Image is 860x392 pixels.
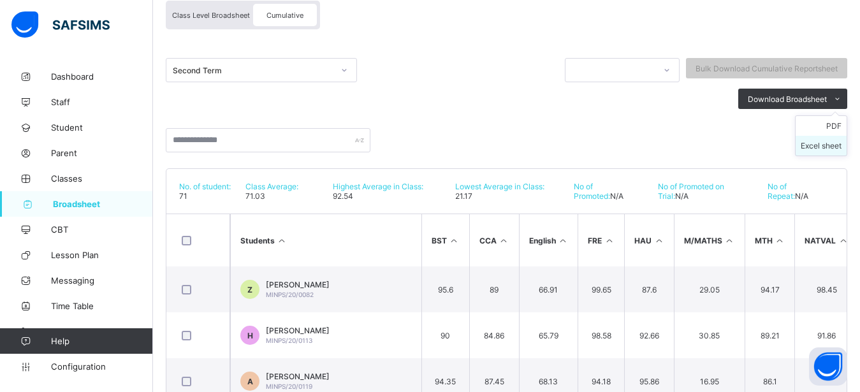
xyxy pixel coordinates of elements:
span: N/A [610,191,623,201]
span: 71.03 [245,191,265,201]
td: 90 [421,312,469,358]
span: Configuration [51,361,152,372]
span: Broadsheet [53,199,153,209]
span: 71 [179,191,187,201]
td: 98.58 [578,312,624,358]
span: MINPS/20/0082 [266,291,314,298]
span: Student [51,122,153,133]
i: Sort in Ascending Order [653,236,664,245]
span: 92.54 [333,191,353,201]
span: MINPS/20/0113 [266,337,312,344]
i: Sort in Ascending Order [775,236,785,245]
th: NATVAL [794,214,858,266]
span: Classes [51,173,153,184]
td: 95.6 [421,266,469,312]
span: Cumulative [266,11,303,20]
th: FRE [578,214,624,266]
td: 94.17 [745,266,795,312]
span: No of Repeat: [768,182,795,201]
span: [PERSON_NAME] [266,372,330,381]
span: N/A [675,191,689,201]
span: Time Table [51,301,153,311]
td: 66.91 [519,266,578,312]
th: HAU [624,214,674,266]
th: M/MATHS [674,214,745,266]
span: Assessment Format [51,326,153,337]
span: 21.17 [455,191,472,201]
span: H [247,331,253,340]
td: 89 [469,266,519,312]
span: Z [247,285,252,294]
span: N/A [795,191,808,201]
span: [PERSON_NAME] [266,326,330,335]
i: Sort in Ascending Order [558,236,569,245]
td: 87.6 [624,266,674,312]
span: No. of student: [179,182,231,191]
i: Sort in Ascending Order [449,236,460,245]
span: Bulk Download Cumulative Reportsheet [696,64,838,73]
span: Messaging [51,275,153,286]
span: No of Promoted: [574,182,610,201]
th: CCA [469,214,519,266]
i: Sort in Ascending Order [724,236,735,245]
th: MTH [745,214,795,266]
td: 30.85 [674,312,745,358]
i: Sort in Ascending Order [499,236,509,245]
td: 92.66 [624,312,674,358]
th: Students [230,214,421,266]
td: 91.86 [794,312,858,358]
td: 65.79 [519,312,578,358]
span: Class Level Broadsheet [172,11,250,20]
div: Second Term [173,66,333,75]
td: 89.21 [745,312,795,358]
span: CBT [51,224,153,235]
li: dropdown-list-item-text-0 [796,116,847,136]
i: Sort in Ascending Order [838,236,849,245]
span: Download Broadsheet [748,94,827,104]
span: No of Promoted on Trial: [658,182,724,201]
span: Parent [51,148,153,158]
span: Staff [51,97,153,107]
li: dropdown-list-item-text-1 [796,136,847,156]
img: safsims [11,11,110,38]
span: A [247,377,253,386]
td: 99.65 [578,266,624,312]
i: Sort in Ascending Order [604,236,615,245]
span: Help [51,336,152,346]
span: Dashboard [51,71,153,82]
span: MINPS/20/0119 [266,382,312,390]
span: Lowest Average in Class: [455,182,544,191]
td: 29.05 [674,266,745,312]
td: 84.86 [469,312,519,358]
span: Class Average: [245,182,298,191]
td: 98.45 [794,266,858,312]
button: Open asap [809,347,847,386]
span: [PERSON_NAME] [266,280,330,289]
i: Sort Ascending [277,236,288,245]
th: English [519,214,578,266]
span: Lesson Plan [51,250,153,260]
span: Highest Average in Class: [333,182,423,191]
th: BST [421,214,469,266]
